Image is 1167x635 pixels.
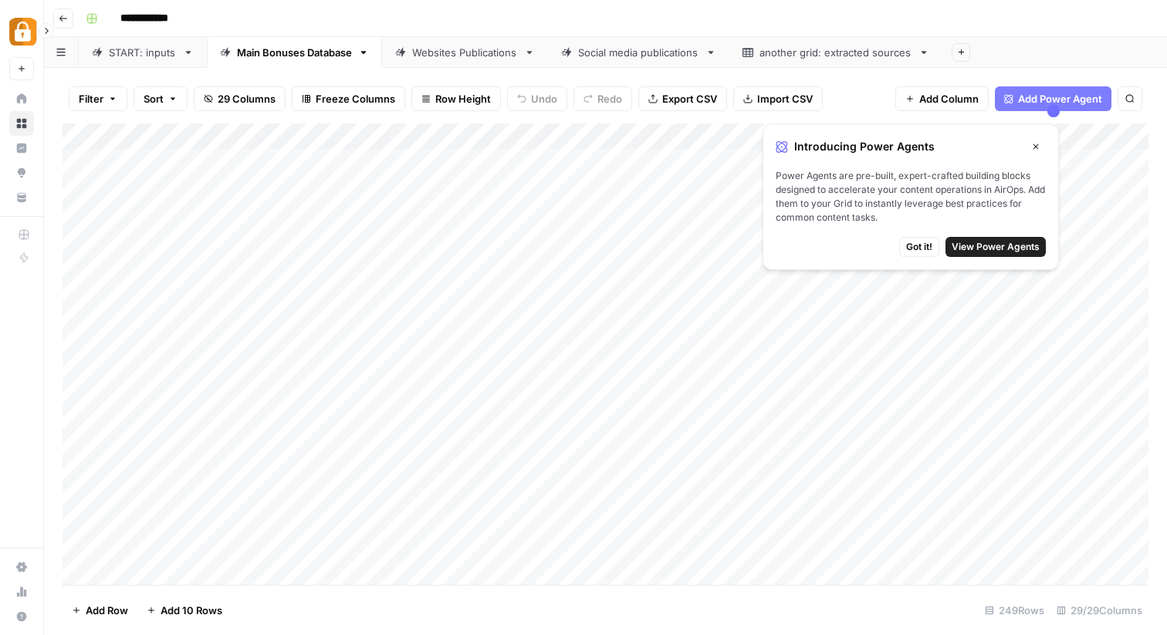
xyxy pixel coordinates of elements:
[382,37,548,68] a: Websites Publications
[952,240,1040,254] span: View Power Agents
[1018,91,1102,106] span: Add Power Agent
[531,91,557,106] span: Undo
[578,45,699,60] div: Social media publications
[109,45,177,60] div: START: inputs
[945,237,1046,257] button: View Power Agents
[86,603,128,618] span: Add Row
[776,137,1046,157] div: Introducing Power Agents
[9,12,34,51] button: Workspace: Adzz
[899,237,939,257] button: Got it!
[435,91,491,106] span: Row Height
[729,37,942,68] a: another grid: extracted sources
[63,598,137,623] button: Add Row
[776,169,1046,225] span: Power Agents are pre-built, expert-crafted building blocks designed to accelerate your content op...
[662,91,717,106] span: Export CSV
[218,91,276,106] span: 29 Columns
[161,603,222,618] span: Add 10 Rows
[9,555,34,579] a: Settings
[548,37,729,68] a: Social media publications
[895,86,989,111] button: Add Column
[597,91,622,106] span: Redo
[9,185,34,210] a: Your Data
[919,91,979,106] span: Add Column
[79,37,207,68] a: START: inputs
[9,86,34,111] a: Home
[573,86,632,111] button: Redo
[134,86,188,111] button: Sort
[733,86,823,111] button: Import CSV
[69,86,127,111] button: Filter
[906,240,932,254] span: Got it!
[757,91,813,106] span: Import CSV
[237,45,352,60] div: Main Bonuses Database
[9,111,34,136] a: Browse
[79,91,103,106] span: Filter
[9,579,34,604] a: Usage
[9,160,34,185] a: Opportunities
[316,91,395,106] span: Freeze Columns
[638,86,727,111] button: Export CSV
[9,604,34,629] button: Help + Support
[207,37,382,68] a: Main Bonuses Database
[995,86,1111,111] button: Add Power Agent
[9,136,34,160] a: Insights
[137,598,232,623] button: Add 10 Rows
[144,91,164,106] span: Sort
[411,86,501,111] button: Row Height
[979,598,1050,623] div: 249 Rows
[412,45,518,60] div: Websites Publications
[194,86,286,111] button: 29 Columns
[9,18,37,46] img: Adzz Logo
[507,86,567,111] button: Undo
[759,45,912,60] div: another grid: extracted sources
[292,86,405,111] button: Freeze Columns
[1050,598,1148,623] div: 29/29 Columns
